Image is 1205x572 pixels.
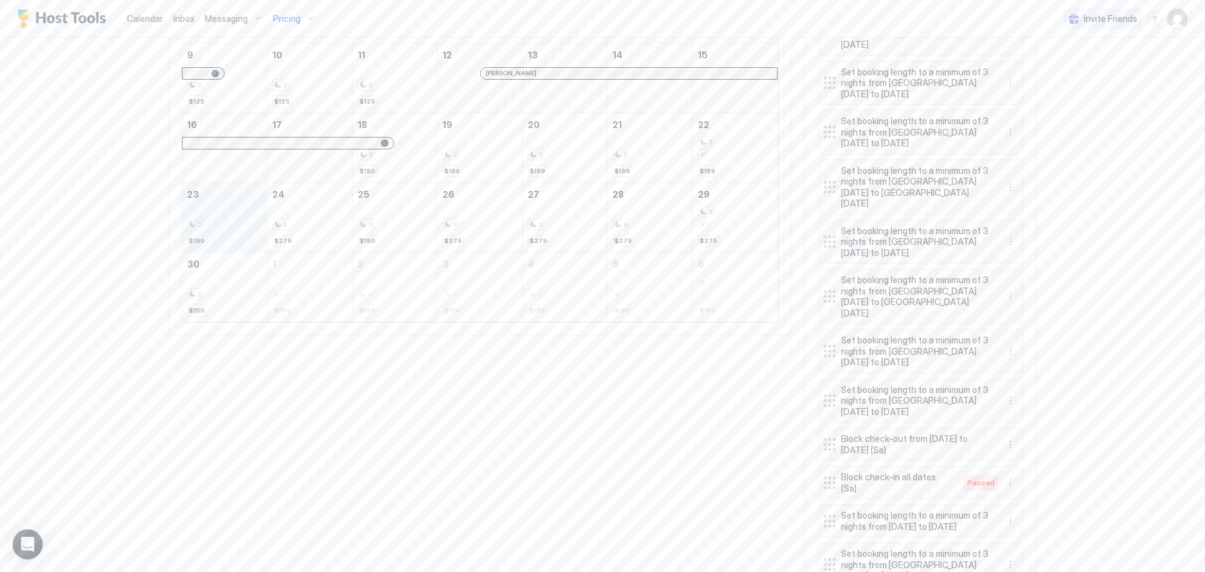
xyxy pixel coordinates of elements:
[698,119,709,130] span: 22
[692,252,778,321] td: December 6, 2025
[1003,75,1018,90] div: menu
[442,189,454,200] span: 26
[614,237,632,245] span: $275
[613,259,619,269] span: 5
[522,43,608,112] td: November 13, 2025
[1003,180,1018,195] button: More options
[437,113,522,136] a: November 19, 2025
[1084,13,1137,24] span: Invite Friends
[818,428,1024,461] div: Block check-out from [DATE] to [DATE] (Sa) menu
[1003,234,1018,249] div: menu
[1003,514,1018,529] button: More options
[267,252,353,321] td: December 1, 2025
[530,237,547,245] span: $275
[182,252,267,276] a: November 30, 2025
[841,225,990,259] span: Set booking length to a minimum of 3 nights from [GEOGRAPHIC_DATA][DATE] to [DATE]
[528,189,539,200] span: 27
[358,50,365,60] span: 11
[693,43,778,67] a: November 15, 2025
[818,466,1024,499] div: Block check-in all dates (Sa) Pausedmenu
[267,182,353,252] td: November 24, 2025
[818,329,1024,374] div: Set booking length to a minimum of 3 nights from [GEOGRAPHIC_DATA][DATE] to [DATE] menu
[818,220,1024,264] div: Set booking length to a minimum of 3 nights from [GEOGRAPHIC_DATA][DATE] to [DATE] menu
[1003,514,1018,529] div: menu
[1167,9,1187,29] div: User profile
[273,13,301,24] span: Pricing
[709,138,712,146] span: 2
[205,13,248,24] span: Messaging
[360,237,375,245] span: $150
[818,110,1024,154] div: Set booking length to a minimum of 3 nights from [GEOGRAPHIC_DATA][DATE] to [DATE] menu
[267,112,353,182] td: November 17, 2025
[693,183,778,206] a: November 29, 2025
[841,274,990,318] span: Set booking length to a minimum of 3 nights from [GEOGRAPHIC_DATA][DATE] to [GEOGRAPHIC_DATA][DATE]
[198,81,201,89] span: 2
[841,433,990,455] span: Block check-out from [DATE] to [DATE] (Sa)
[1003,393,1018,408] div: menu
[608,182,693,252] td: November 28, 2025
[267,113,352,136] a: November 17, 2025
[1003,557,1018,572] button: More options
[692,112,778,182] td: November 22, 2025
[360,167,375,175] span: $150
[698,259,704,269] span: 6
[182,252,267,321] td: November 30, 2025
[127,12,163,25] a: Calendar
[437,182,523,252] td: November 26, 2025
[182,183,267,206] a: November 23, 2025
[818,61,1024,105] div: Set booking length to a minimum of 3 nights from [GEOGRAPHIC_DATA][DATE] to [DATE] menu
[437,43,523,112] td: November 12, 2025
[538,151,542,159] span: 2
[13,529,43,559] div: Open Intercom Messenger
[692,43,778,112] td: November 15, 2025
[698,50,708,60] span: 15
[353,113,437,136] a: November 18, 2025
[530,167,545,175] span: $199
[187,119,197,130] span: 16
[173,12,195,25] a: Inbox
[437,112,523,182] td: November 19, 2025
[187,259,200,269] span: 30
[437,43,522,67] a: November 12, 2025
[528,259,534,269] span: 4
[1003,343,1018,359] div: menu
[1003,343,1018,359] button: More options
[1003,124,1018,139] button: More options
[818,269,1024,324] div: Set booking length to a minimum of 3 nights from [GEOGRAPHIC_DATA][DATE] to [GEOGRAPHIC_DATA][DAT...
[182,43,267,67] a: November 9, 2025
[453,220,457,229] span: 3
[267,43,352,67] a: November 10, 2025
[352,182,437,252] td: November 25, 2025
[437,252,523,321] td: December 3, 2025
[608,113,692,136] a: November 21, 2025
[1147,11,1162,26] div: menu
[353,252,437,276] a: December 2, 2025
[700,167,715,175] span: $199
[818,504,1024,537] div: Set booking length to a minimum of 3 nights from [DATE] to [DATE] menu
[358,189,370,200] span: 25
[358,119,367,130] span: 18
[352,112,437,182] td: November 18, 2025
[1003,75,1018,90] button: More options
[486,69,772,77] div: [PERSON_NAME]
[841,335,990,368] span: Set booking length to a minimum of 3 nights from [GEOGRAPHIC_DATA][DATE] to [DATE]
[1003,475,1018,490] button: More options
[442,259,449,269] span: 3
[522,112,608,182] td: November 20, 2025
[283,220,287,229] span: 2
[267,252,352,276] a: December 1, 2025
[442,50,452,60] span: 12
[352,252,437,321] td: December 2, 2025
[841,165,990,209] span: Set booking length to a minimum of 3 nights from [GEOGRAPHIC_DATA][DATE] to [GEOGRAPHIC_DATA][DATE]
[709,208,712,216] span: 3
[182,112,267,182] td: November 16, 2025
[693,113,778,136] a: November 22, 2025
[692,182,778,252] td: November 29, 2025
[1003,180,1018,195] div: menu
[1003,393,1018,408] button: More options
[453,151,457,159] span: 2
[189,97,205,105] span: $125
[841,510,990,532] span: Set booking length to a minimum of 3 nights from [DATE] to [DATE]
[444,237,462,245] span: $275
[608,252,693,321] td: December 5, 2025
